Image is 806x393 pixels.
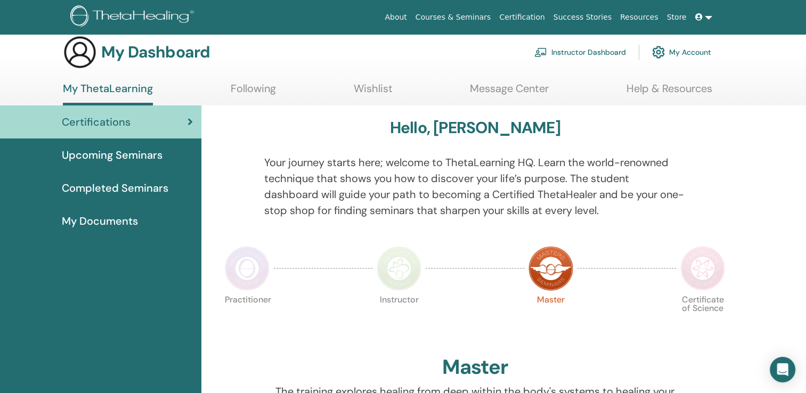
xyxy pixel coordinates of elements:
p: Master [528,296,573,340]
a: Help & Resources [626,82,712,103]
a: Certification [495,7,549,27]
a: Following [231,82,276,103]
a: Wishlist [354,82,393,103]
a: Success Stories [549,7,616,27]
img: Master [528,246,573,291]
span: Certifications [62,114,131,130]
h3: My Dashboard [101,43,210,62]
div: Open Intercom Messenger [770,357,795,382]
img: cog.svg [652,43,665,61]
h2: Master [442,355,508,380]
a: My Account [652,40,711,64]
a: My ThetaLearning [63,82,153,105]
span: Completed Seminars [62,180,168,196]
p: Your journey starts here; welcome to ThetaLearning HQ. Learn the world-renowned technique that sh... [264,154,686,218]
p: Practitioner [225,296,270,340]
span: My Documents [62,213,138,229]
a: Instructor Dashboard [534,40,626,64]
img: generic-user-icon.jpg [63,35,97,69]
img: logo.png [70,5,198,29]
span: Upcoming Seminars [62,147,162,163]
h3: Hello, [PERSON_NAME] [390,118,560,137]
img: chalkboard-teacher.svg [534,47,547,57]
a: Message Center [470,82,549,103]
a: Resources [616,7,663,27]
img: Certificate of Science [680,246,725,291]
a: About [380,7,411,27]
p: Instructor [377,296,421,340]
a: Courses & Seminars [411,7,495,27]
p: Certificate of Science [680,296,725,340]
img: Instructor [377,246,421,291]
a: Store [663,7,691,27]
img: Practitioner [225,246,270,291]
